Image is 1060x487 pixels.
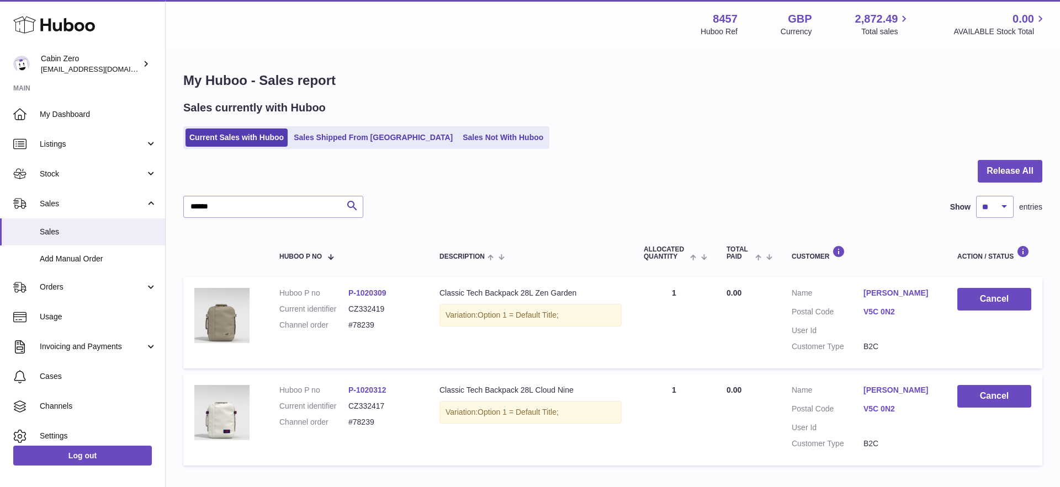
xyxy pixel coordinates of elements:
a: Sales Shipped From [GEOGRAPHIC_DATA] [290,129,457,147]
div: Huboo Ref [701,26,738,37]
span: Listings [40,139,145,149]
span: Sales [40,227,157,237]
div: Classic Tech Backpack 28L Cloud Nine [439,385,622,395]
img: huboo@cabinzero.com [13,56,30,72]
dt: Customer Type [792,341,863,352]
dt: Postal Code [792,404,863,417]
img: CLASSIC-TECH-2024-CLOUD-NINE-FRONT.jpg [194,385,250,440]
strong: GBP [788,12,812,26]
span: Total paid [727,246,752,260]
a: [PERSON_NAME] [863,288,935,298]
span: ALLOCATED Quantity [644,246,687,260]
dt: Name [792,385,863,398]
dt: Current identifier [279,401,348,411]
a: 0.00 AVAILABLE Stock Total [953,12,1047,37]
span: Huboo P no [279,253,322,260]
a: V5C 0N2 [863,404,935,414]
span: Channels [40,401,157,411]
div: Variation: [439,304,622,327]
dd: B2C [863,438,935,449]
dt: Channel order [279,417,348,427]
button: Cancel [957,385,1031,408]
dd: B2C [863,341,935,352]
span: 0.00 [727,386,741,394]
a: Current Sales with Huboo [185,129,288,147]
dt: Huboo P no [279,288,348,298]
dt: Name [792,288,863,301]
span: AVAILABLE Stock Total [953,26,1047,37]
span: Orders [40,282,145,292]
span: entries [1019,202,1042,212]
span: Invoicing and Payments [40,341,145,352]
button: Cancel [957,288,1031,311]
dd: #78239 [348,417,417,427]
span: Add Manual Order [40,254,157,264]
span: Sales [40,199,145,209]
span: Total sales [861,26,910,37]
dd: CZ332417 [348,401,417,411]
span: My Dashboard [40,109,157,120]
div: Classic Tech Backpack 28L Zen Garden [439,288,622,298]
span: Usage [40,312,157,322]
span: Description [439,253,485,260]
span: Option 1 = Default Title; [478,408,559,416]
label: Show [950,202,971,212]
span: Stock [40,169,145,179]
dt: Customer Type [792,438,863,449]
span: Cases [40,371,157,382]
span: 2,872.49 [855,12,898,26]
button: Release All [978,160,1042,183]
h1: My Huboo - Sales report [183,72,1042,89]
a: Sales Not With Huboo [459,129,547,147]
dt: Current identifier [279,304,348,314]
a: 2,872.49 Total sales [855,12,911,37]
strong: 8457 [713,12,738,26]
div: Cabin Zero [41,53,140,74]
div: Currency [781,26,812,37]
div: Variation: [439,401,622,424]
a: [PERSON_NAME] [863,385,935,395]
dt: Channel order [279,320,348,330]
span: Settings [40,431,157,441]
a: P-1020312 [348,386,386,394]
span: 0.00 [727,288,741,297]
span: 0.00 [1013,12,1034,26]
div: Action / Status [957,245,1031,260]
dt: Huboo P no [279,385,348,395]
dd: #78239 [348,320,417,330]
a: Log out [13,446,152,465]
h2: Sales currently with Huboo [183,100,326,115]
span: [EMAIL_ADDRESS][DOMAIN_NAME] [41,65,162,73]
img: CLASSIC-TECH-2024-ZEN-GARDEN-FRONT.jpg [194,288,250,343]
a: P-1020309 [348,288,386,297]
a: V5C 0N2 [863,307,935,317]
dt: Postal Code [792,307,863,320]
td: 1 [633,277,715,368]
span: Option 1 = Default Title; [478,311,559,319]
div: Customer [792,245,935,260]
td: 1 [633,374,715,465]
dd: CZ332419 [348,304,417,314]
dt: User Id [792,422,863,433]
dt: User Id [792,325,863,336]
